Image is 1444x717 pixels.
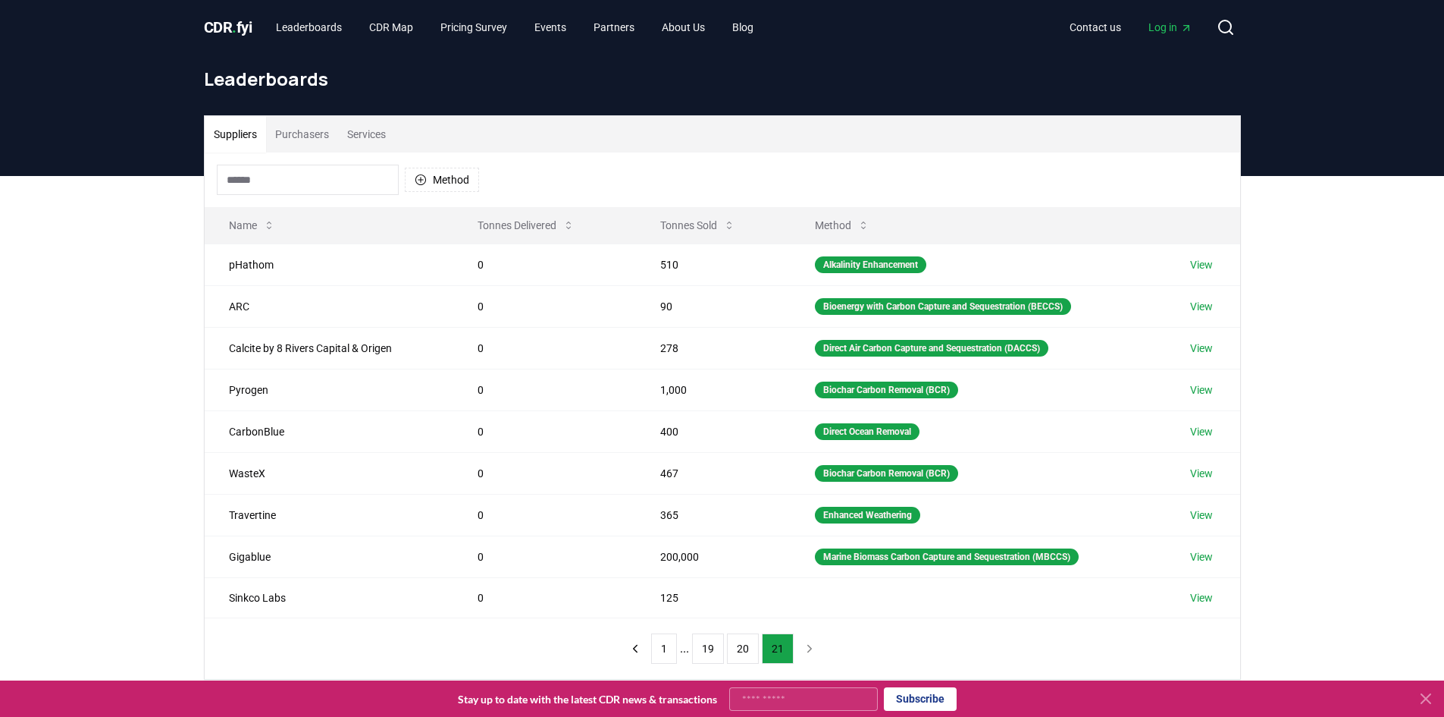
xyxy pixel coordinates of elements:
[1190,382,1213,398] a: View
[205,494,454,536] td: Travertine
[428,14,519,41] a: Pricing Survey
[204,67,1241,91] h1: Leaderboards
[636,410,791,452] td: 400
[1190,299,1213,314] a: View
[1057,14,1204,41] nav: Main
[1190,590,1213,605] a: View
[650,14,717,41] a: About Us
[453,285,635,327] td: 0
[204,17,252,38] a: CDR.fyi
[453,244,635,285] td: 0
[815,298,1071,315] div: Bioenergy with Carbon Capture and Sequestration (BECCS)
[636,327,791,369] td: 278
[651,634,677,664] button: 1
[815,465,958,482] div: Biochar Carbon Removal (BCR)
[205,536,454,577] td: Gigablue
[205,327,454,369] td: Calcite by 8 Rivers Capital & Origen
[636,452,791,494] td: 467
[803,210,882,241] button: Method
[232,18,236,36] span: .
[1190,466,1213,481] a: View
[264,14,354,41] a: Leaderboards
[1148,20,1192,35] span: Log in
[453,577,635,618] td: 0
[815,382,958,398] div: Biochar Carbon Removal (BCR)
[1190,257,1213,272] a: View
[266,116,338,153] button: Purchasers
[1190,549,1213,564] a: View
[680,640,689,658] li: ...
[465,210,587,241] button: Tonnes Delivered
[815,549,1079,565] div: Marine Biomass Carbon Capture and Sequestration (MBCCS)
[405,168,479,192] button: Method
[522,14,578,41] a: Events
[815,340,1048,357] div: Direct Air Carbon Capture and Sequestration (DACCS)
[205,285,454,327] td: ARC
[453,327,635,369] td: 0
[1190,424,1213,439] a: View
[453,369,635,410] td: 0
[453,494,635,536] td: 0
[453,410,635,452] td: 0
[815,256,926,273] div: Alkalinity Enhancement
[636,577,791,618] td: 125
[205,244,454,285] td: pHathom
[205,369,454,410] td: Pyrogen
[636,285,791,327] td: 90
[338,116,395,153] button: Services
[1190,341,1213,356] a: View
[205,577,454,618] td: Sinkco Labs
[648,210,747,241] button: Tonnes Sold
[205,410,454,452] td: CarbonBlue
[636,369,791,410] td: 1,000
[815,507,920,524] div: Enhanced Weathering
[264,14,766,41] nav: Main
[204,18,252,36] span: CDR fyi
[636,494,791,536] td: 365
[762,634,794,664] button: 21
[1136,14,1204,41] a: Log in
[357,14,425,41] a: CDR Map
[622,634,648,664] button: previous page
[205,116,266,153] button: Suppliers
[1057,14,1133,41] a: Contact us
[727,634,759,664] button: 20
[720,14,766,41] a: Blog
[453,452,635,494] td: 0
[205,452,454,494] td: WasteX
[453,536,635,577] td: 0
[636,244,791,285] td: 510
[217,210,287,241] button: Name
[581,14,647,41] a: Partners
[692,634,724,664] button: 19
[636,536,791,577] td: 200,000
[815,423,919,440] div: Direct Ocean Removal
[1190,508,1213,523] a: View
